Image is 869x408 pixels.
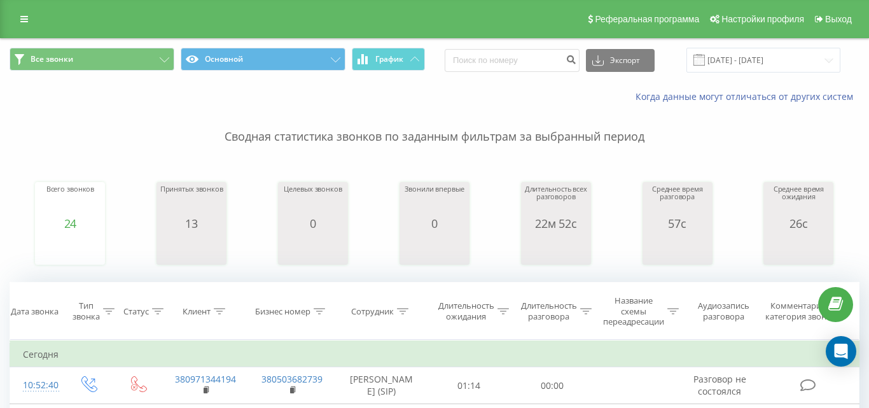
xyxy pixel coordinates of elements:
span: Все звонки [31,54,73,64]
div: 13 [160,217,223,230]
div: Сотрудник [351,306,394,317]
button: Основной [181,48,345,71]
button: Все звонки [10,48,174,71]
input: Поиск по номеру [445,49,580,72]
div: 0 [284,217,342,230]
div: Open Intercom Messenger [826,336,856,367]
div: Длительность всех разговоров [524,185,588,217]
div: Статус [123,306,149,317]
span: Настройки профиля [721,14,804,24]
span: График [375,55,403,64]
span: Выход [825,14,852,24]
td: [PERSON_NAME] (SIP) [335,367,428,404]
td: 00:00 [511,367,594,404]
div: Аудиозапись разговора [692,301,756,323]
div: Дата звонка [11,306,59,317]
div: Клиент [183,306,211,317]
div: Длительность ожидания [438,301,494,323]
div: Целевых звонков [284,185,342,217]
div: Бизнес номер [255,306,310,317]
p: Сводная статистика звонков по заданным фильтрам за выбранный период [10,103,859,145]
button: Экспорт [586,49,655,72]
div: 24 [46,217,95,230]
a: Когда данные могут отличаться от других систем [636,90,859,102]
td: 01:14 [428,367,510,404]
div: Среднее время ожидания [767,185,830,217]
td: Сегодня [10,342,859,367]
div: Тип звонка [73,301,100,323]
div: 57с [646,217,709,230]
div: 0 [405,217,464,230]
a: 380971344194 [175,373,236,385]
div: 26с [767,217,830,230]
button: График [352,48,425,71]
div: 22м 52с [524,217,588,230]
div: Всего звонков [46,185,95,217]
div: Звонили впервые [405,185,464,217]
a: 380503682739 [261,373,323,385]
div: Комментарий/категория звонка [763,301,837,323]
div: Принятых звонков [160,185,223,217]
div: Длительность разговора [521,301,577,323]
div: 10:52:40 [23,373,50,398]
span: Разговор не состоялся [693,373,746,397]
span: Реферальная программа [595,14,699,24]
div: Название схемы переадресации [603,295,664,328]
div: Среднее время разговора [646,185,709,217]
